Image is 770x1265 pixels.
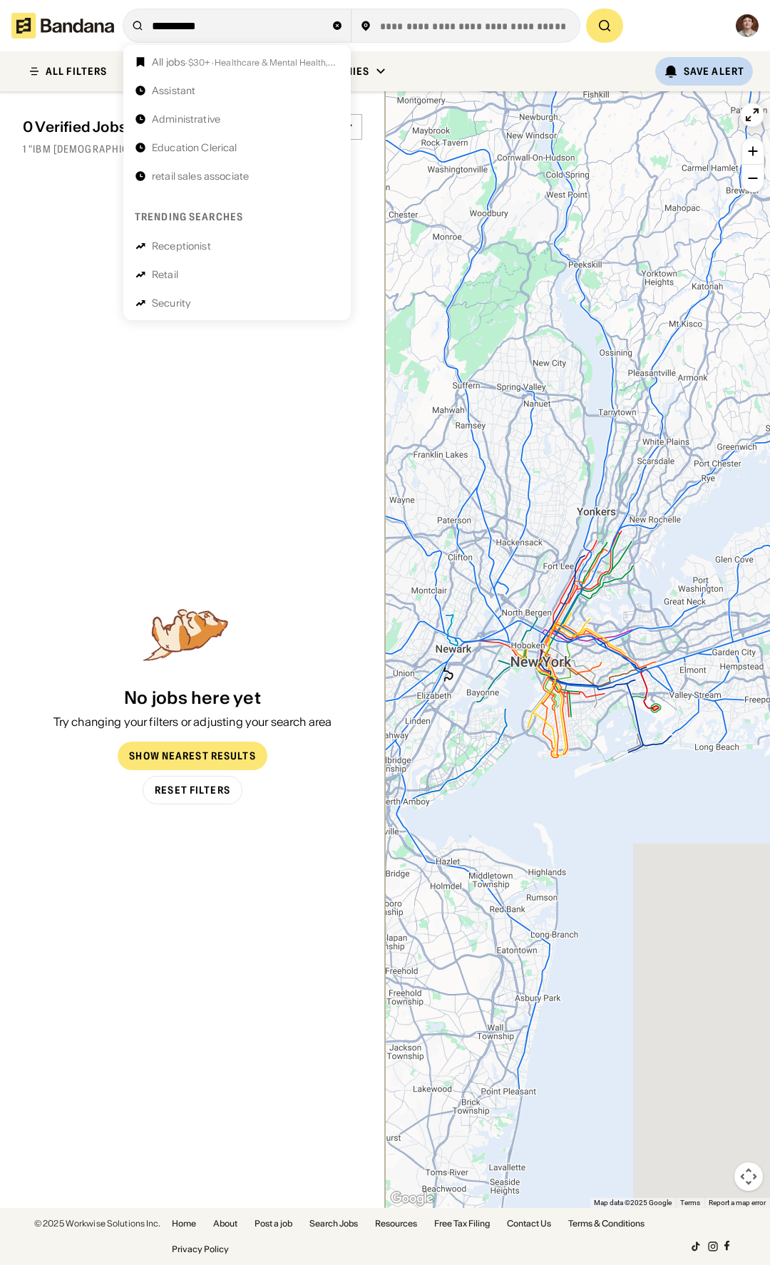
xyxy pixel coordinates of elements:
a: Terms & Conditions [568,1219,645,1228]
div: Administrative [152,114,220,124]
div: retail sales associate [152,171,249,181]
a: Privacy Policy [172,1245,229,1254]
a: Resources [375,1219,417,1228]
a: Home [172,1219,196,1228]
div: Education Clerical [152,143,237,153]
div: Assistant [152,86,195,96]
div: Receptionist [152,241,211,251]
a: Open this area in Google Maps (opens a new window) [389,1189,436,1208]
div: Show Nearest Results [129,751,255,761]
div: No jobs here yet [124,688,261,709]
a: Report a map error [709,1199,766,1207]
img: Profile photo [736,14,759,37]
a: About [213,1219,237,1228]
span: Map data ©2025 Google [594,1199,672,1207]
a: Search Jobs [309,1219,358,1228]
div: ALL FILTERS [46,66,107,76]
button: Map camera controls [734,1162,763,1191]
div: Retail [152,270,178,280]
div: Reset Filters [155,785,230,795]
div: All jobs [152,57,339,67]
img: Bandana logotype [11,13,114,39]
img: Google [389,1189,436,1208]
a: Terms (opens in new tab) [680,1199,700,1207]
a: Contact Us [507,1219,551,1228]
div: Try changing your filters or adjusting your search area [53,714,332,729]
div: Trending searches [135,210,243,223]
a: Post a job [255,1219,292,1228]
span: · $30+ · Healthcare & Mental Health, Retail & Wholesale · Part-time [152,56,335,78]
div: 0 Verified Jobs [23,118,181,135]
div: 1 "ibm [DEMOGRAPHIC_DATA]" job on [DOMAIN_NAME] [23,143,362,155]
div: © 2025 Workwise Solutions Inc. [34,1219,160,1228]
a: All jobs· $30+ · Healthcare & Mental Health, Retail & Wholesale · Part-time [129,51,345,73]
div: Security [152,298,191,308]
div: Save Alert [684,65,744,78]
a: Free Tax Filing [434,1219,490,1228]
